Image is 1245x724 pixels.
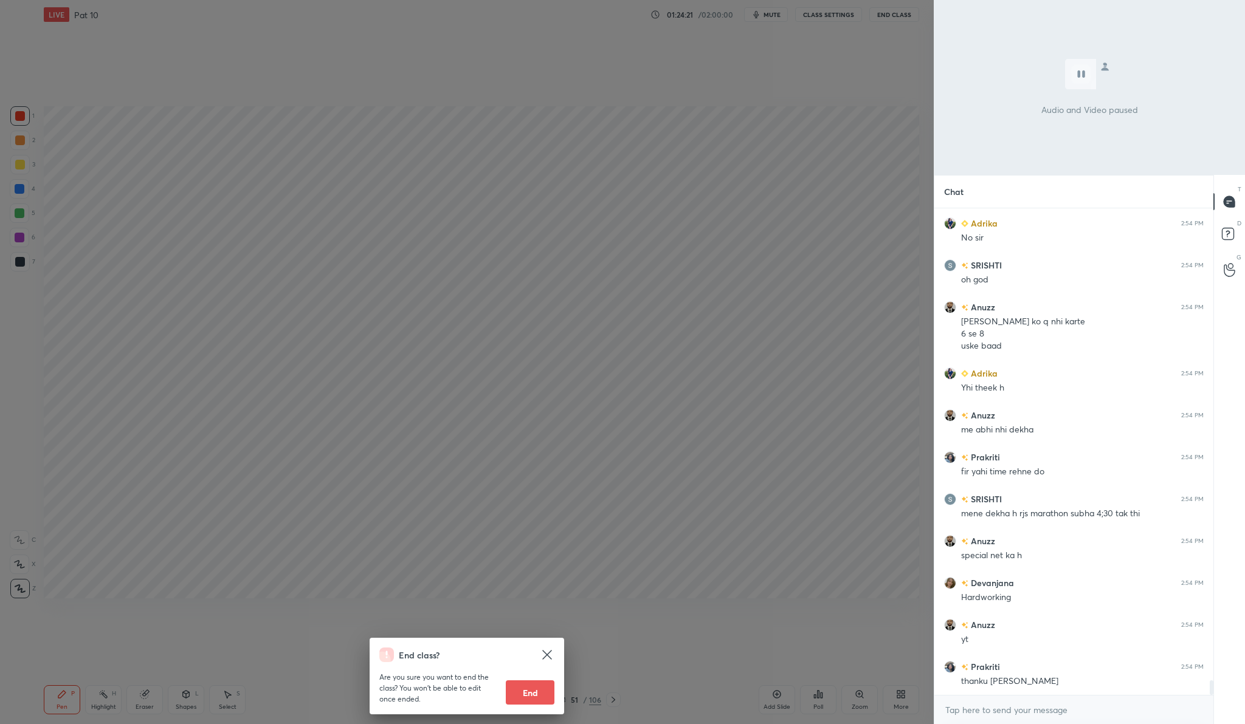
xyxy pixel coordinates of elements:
[944,619,956,631] img: 73aa82485a5f44aa902925d89d7065fd.jpg
[944,493,956,505] img: 4f83493556b14fbc9220f54ffb5c8c16.67560284_3
[961,304,968,311] img: no-rating-badge.077c3623.svg
[399,649,440,661] h4: End class?
[961,550,1204,562] div: special net ka h
[968,534,995,547] h6: Anuzz
[961,316,1204,328] div: [PERSON_NAME] ko q nhi karte
[1181,262,1204,269] div: 2:54 PM
[961,633,1204,646] div: yt
[1181,304,1204,311] div: 2:54 PM
[1181,454,1204,461] div: 2:54 PM
[961,382,1204,394] div: Yhi theek h
[1181,412,1204,419] div: 2:54 PM
[944,661,956,673] img: 5c50ca92545e4ea9b152bc47f8b6a3eb.jpg
[1041,103,1138,116] p: Audio and Video paused
[944,451,956,463] img: 5c50ca92545e4ea9b152bc47f8b6a3eb.jpg
[961,496,968,503] img: no-rating-badge.077c3623.svg
[968,576,1014,589] h6: Devanjana
[944,301,956,313] img: 73aa82485a5f44aa902925d89d7065fd.jpg
[961,466,1204,478] div: fir yahi time rehne do
[379,672,496,705] p: Are you sure you want to end the class? You won’t be able to edit once ended.
[934,176,973,208] p: Chat
[961,274,1204,286] div: oh god
[944,577,956,589] img: 090de2e1faf9446bab52aed3ed2f418b.jpg
[1181,621,1204,629] div: 2:54 PM
[944,535,956,547] img: 73aa82485a5f44aa902925d89d7065fd.jpg
[961,262,968,269] img: no-rating-badge.077c3623.svg
[1181,496,1204,503] div: 2:54 PM
[961,454,968,461] img: no-rating-badge.077c3623.svg
[944,217,956,230] img: 3
[1237,219,1241,228] p: D
[968,660,1000,673] h6: Prakriti
[944,367,956,380] img: 3
[1181,538,1204,545] div: 2:54 PM
[968,217,998,230] h6: Adrika
[961,538,968,545] img: no-rating-badge.077c3623.svg
[961,675,1204,688] div: thanku [PERSON_NAME]
[968,409,995,422] h6: Anuzz
[961,424,1204,436] div: me abhi nhi dekha
[1236,253,1241,262] p: G
[1181,579,1204,587] div: 2:54 PM
[968,301,995,313] h6: Anuzz
[961,580,968,587] img: no-rating-badge.077c3623.svg
[1238,185,1241,194] p: T
[961,412,968,419] img: no-rating-badge.077c3623.svg
[968,618,995,631] h6: Anuzz
[968,259,1002,271] h6: SRISHTI
[961,664,968,671] img: no-rating-badge.077c3623.svg
[961,508,1204,520] div: mene dekha h rjs marathon subha 4;30 tak thi
[968,367,998,380] h6: Adrika
[944,259,956,271] img: 4f83493556b14fbc9220f54ffb5c8c16.67560284_3
[961,220,968,227] img: Learner_Badge_beginner_1_8b307cf2a0.svg
[1181,663,1204,671] div: 2:54 PM
[968,493,1002,505] h6: SRISHTI
[961,592,1204,604] div: Hardworking
[968,451,1000,463] h6: Prakriti
[506,680,554,705] button: End
[944,409,956,422] img: 73aa82485a5f44aa902925d89d7065fd.jpg
[961,622,968,629] img: no-rating-badge.077c3623.svg
[1181,220,1204,227] div: 2:54 PM
[961,328,1204,340] div: 6 se 8
[1181,370,1204,377] div: 2:54 PM
[961,232,1204,244] div: No sir
[934,208,1213,695] div: grid
[961,370,968,377] img: Learner_Badge_beginner_1_8b307cf2a0.svg
[961,340,1204,352] div: uske baad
